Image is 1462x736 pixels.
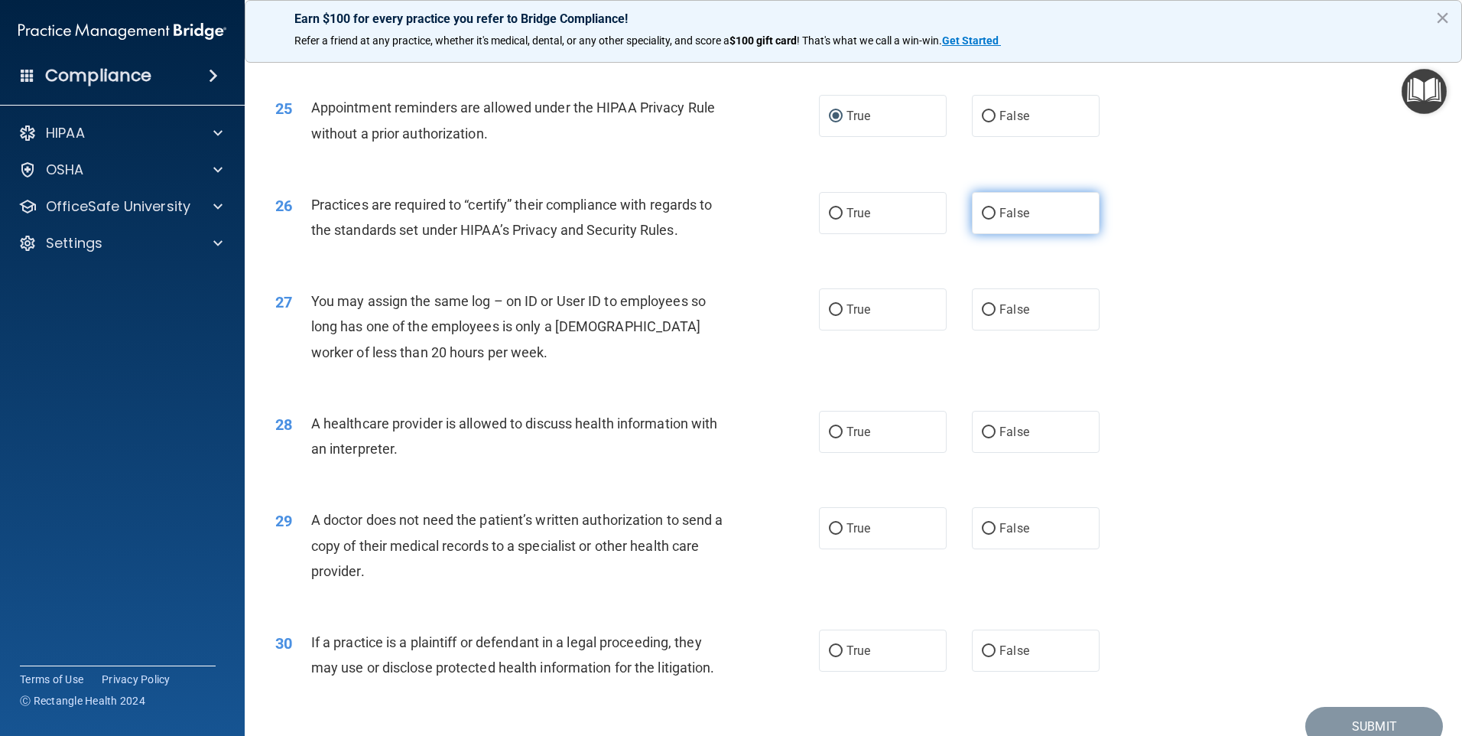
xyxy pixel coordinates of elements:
[18,16,226,47] img: PMB logo
[729,34,797,47] strong: $100 gift card
[982,304,996,316] input: False
[18,124,223,142] a: HIPAA
[1435,5,1450,30] button: Close
[982,427,996,438] input: False
[999,643,1029,658] span: False
[982,646,996,657] input: False
[46,234,102,252] p: Settings
[311,512,723,578] span: A doctor does not need the patient’s written authorization to send a copy of their medical record...
[797,34,942,47] span: ! That's what we call a win-win.
[275,197,292,215] span: 26
[294,34,729,47] span: Refer a friend at any practice, whether it's medical, dental, or any other speciality, and score a
[846,109,870,123] span: True
[311,634,715,676] span: If a practice is a plaintiff or defendant in a legal proceeding, they may use or disclose protect...
[20,672,83,687] a: Terms of Use
[846,206,870,220] span: True
[102,672,171,687] a: Privacy Policy
[846,521,870,536] span: True
[982,111,996,122] input: False
[311,293,706,360] span: You may assign the same log – on ID or User ID to employees so long has one of the employees is o...
[942,34,1001,47] a: Get Started
[829,304,843,316] input: True
[999,206,1029,220] span: False
[20,693,145,708] span: Ⓒ Rectangle Health 2024
[46,161,84,179] p: OSHA
[1402,69,1447,114] button: Open Resource Center
[18,197,223,216] a: OfficeSafe University
[829,427,843,438] input: True
[942,34,999,47] strong: Get Started
[275,634,292,653] span: 30
[846,643,870,658] span: True
[18,234,223,252] a: Settings
[275,293,292,311] span: 27
[275,99,292,118] span: 25
[982,208,996,220] input: False
[999,109,1029,123] span: False
[829,523,843,535] input: True
[846,425,870,439] span: True
[311,197,713,238] span: Practices are required to “certify” their compliance with regards to the standards set under HIPA...
[846,302,870,317] span: True
[18,161,223,179] a: OSHA
[45,65,151,86] h4: Compliance
[829,208,843,220] input: True
[311,99,715,141] span: Appointment reminders are allowed under the HIPAA Privacy Rule without a prior authorization.
[982,523,996,535] input: False
[999,302,1029,317] span: False
[46,197,190,216] p: OfficeSafe University
[829,111,843,122] input: True
[294,11,1412,26] p: Earn $100 for every practice you refer to Bridge Compliance!
[829,646,843,657] input: True
[999,521,1029,536] span: False
[46,124,85,142] p: HIPAA
[999,425,1029,439] span: False
[275,512,292,530] span: 29
[311,415,718,457] span: A healthcare provider is allowed to discuss health information with an interpreter.
[275,415,292,434] span: 28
